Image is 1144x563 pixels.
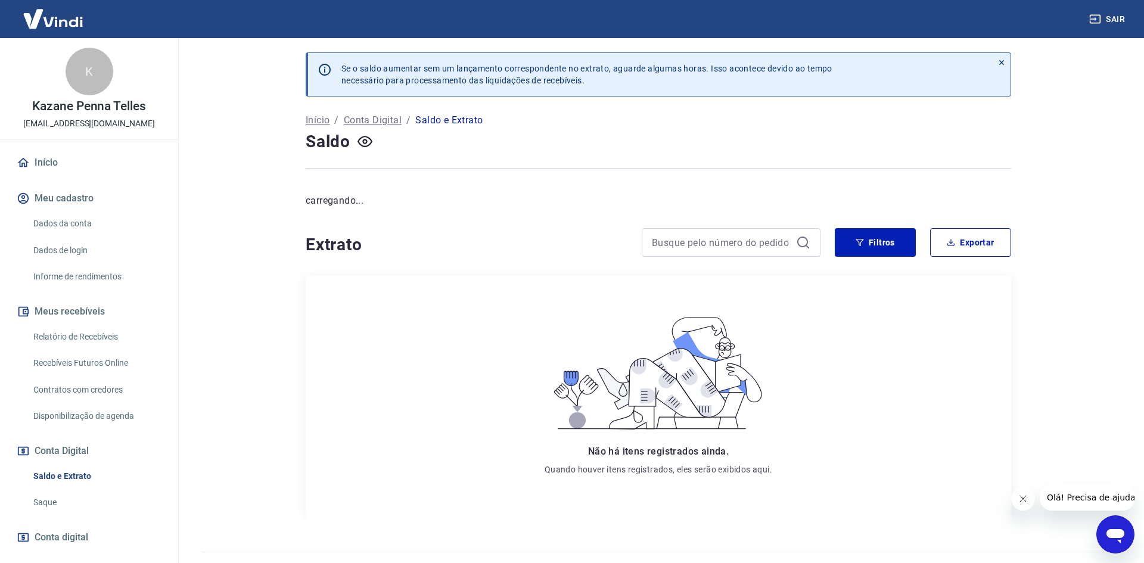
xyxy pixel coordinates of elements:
p: Quando houver itens registrados, eles serão exibidos aqui. [545,464,772,475]
a: Saque [29,490,164,515]
button: Meu cadastro [14,185,164,211]
p: Saldo e Extrato [415,113,483,127]
img: Vindi [14,1,92,37]
p: Kazane Penna Telles [32,100,146,113]
button: Filtros [835,228,916,257]
iframe: Fechar mensagem [1011,487,1035,511]
a: Conta digital [14,524,164,550]
p: carregando... [306,194,1011,208]
button: Sair [1087,8,1130,30]
span: Não há itens registrados ainda. [588,446,729,457]
input: Busque pelo número do pedido [652,234,791,251]
a: Conta Digital [344,113,402,127]
button: Meus recebíveis [14,298,164,325]
button: Exportar [930,228,1011,257]
a: Recebíveis Futuros Online [29,351,164,375]
p: / [406,113,411,127]
h4: Extrato [306,233,627,257]
iframe: Mensagem da empresa [1040,484,1134,511]
a: Relatório de Recebíveis [29,325,164,349]
a: Dados de login [29,238,164,263]
p: / [334,113,338,127]
span: Olá! Precisa de ajuda? [7,8,100,18]
a: Saldo e Extrato [29,464,164,489]
iframe: Botão para abrir a janela de mensagens [1096,515,1134,553]
span: Conta digital [35,529,88,546]
a: Dados da conta [29,211,164,236]
p: Se o saldo aumentar sem um lançamento correspondente no extrato, aguarde algumas horas. Isso acon... [341,63,832,86]
div: K [66,48,113,95]
a: Informe de rendimentos [29,265,164,289]
a: Disponibilização de agenda [29,404,164,428]
a: Início [14,150,164,176]
a: Contratos com credores [29,378,164,402]
p: [EMAIL_ADDRESS][DOMAIN_NAME] [23,117,155,130]
a: Início [306,113,329,127]
h4: Saldo [306,130,350,154]
button: Conta Digital [14,438,164,464]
